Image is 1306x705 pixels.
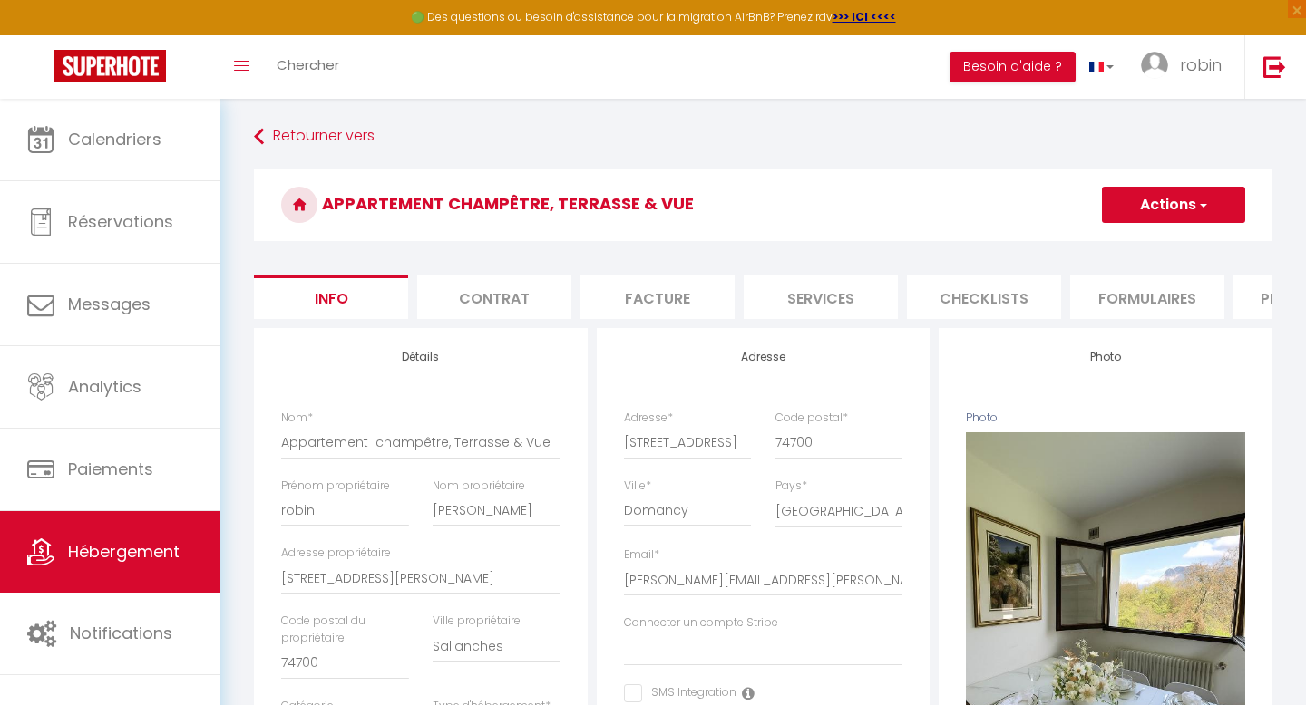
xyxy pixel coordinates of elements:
button: Besoin d'aide ? [950,52,1076,82]
button: Actions [1102,187,1245,223]
label: Prénom propriétaire [281,478,390,495]
label: Email [624,546,659,564]
span: Réservations [68,210,173,233]
span: Paiements [68,458,153,480]
span: Messages [68,293,151,315]
img: ... [1141,52,1168,79]
label: Nom [281,410,313,427]
span: Chercher [277,55,339,74]
label: Adresse propriétaire [281,545,391,562]
h4: Détails [281,351,560,363]
label: Adresse [624,410,673,427]
span: Notifications [70,622,172,644]
img: logout [1263,55,1286,78]
h4: Adresse [624,351,903,363]
span: Calendriers [68,128,161,150]
label: Code postal du propriétaire [281,613,409,647]
li: Info [254,275,408,319]
li: Services [744,275,898,319]
li: Facture [580,275,735,319]
a: ... robin [1127,35,1244,99]
a: Chercher [263,35,353,99]
label: Pays [775,478,807,495]
span: robin [1180,53,1222,76]
h3: Appartement champêtre, Terrasse & Vue [254,169,1272,241]
li: Formulaires [1070,275,1224,319]
li: Contrat [417,275,571,319]
a: >>> ICI <<<< [833,9,896,24]
label: Connecter un compte Stripe [624,614,778,632]
label: Ville propriétaire [433,613,521,630]
label: Photo [966,410,998,427]
span: Hébergement [68,540,180,563]
label: Code postal [775,410,848,427]
h4: Photo [966,351,1245,363]
label: Ville [624,478,651,495]
span: Analytics [68,375,141,398]
a: Retourner vers [254,121,1272,153]
img: Super Booking [54,50,166,82]
label: Nom propriétaire [433,478,525,495]
li: Checklists [907,275,1061,319]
